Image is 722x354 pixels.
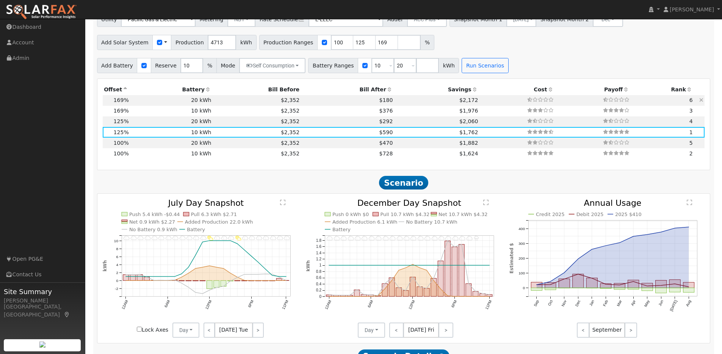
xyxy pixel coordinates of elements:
span: $590 [379,129,393,135]
circle: onclick="" [271,274,273,275]
i: 6AM - Cloudy [166,236,172,240]
span: Reserve [151,58,181,73]
text: July Day Snapshot [168,198,244,208]
rect: onclick="" [130,275,136,281]
td: 20 kWh [130,95,213,106]
i: 4PM - PartlyCloudy [235,236,241,240]
circle: onclick="" [202,266,203,268]
circle: onclick="" [167,280,168,281]
circle: onclick="" [271,275,273,276]
text: 0.6 [316,276,321,280]
circle: onclick="" [454,265,456,266]
span: $376 [379,108,393,114]
img: retrieve [39,341,45,348]
circle: onclick="" [363,265,365,266]
text:  [280,199,285,205]
span: $1,976 [459,108,478,114]
i: 7PM - Cloudy [459,236,465,240]
circle: onclick="" [174,280,175,281]
circle: onclick="" [181,277,182,278]
circle: onclick="" [335,265,337,266]
i: 6AM - Cloudy [369,236,375,240]
span: 2 [689,150,693,157]
i: 2AM - Cloudy [341,236,347,240]
text: 10 [114,239,119,243]
i: 11AM - Cloudy [404,236,410,240]
text:  [687,199,692,205]
circle: onclick="" [342,265,344,266]
circle: onclick="" [139,274,140,276]
circle: onclick="" [265,273,266,275]
circle: onclick="" [391,265,393,266]
circle: onclick="" [174,279,175,281]
circle: onclick="" [181,273,182,275]
circle: onclick="" [576,258,579,261]
circle: onclick="" [590,277,594,280]
i: 10PM - Cloudy [277,236,283,240]
rect: onclick="" [172,280,177,281]
span: $180 [379,97,393,103]
i: 4AM - MostlyCloudy [152,236,158,240]
span: Add Battery [97,58,138,73]
circle: onclick="" [160,280,161,282]
i: 11PM - Cloudy [284,236,290,240]
circle: onclick="" [257,274,259,275]
circle: onclick="" [279,277,280,278]
text: 400 [518,227,525,231]
rect: onclick="" [389,278,395,296]
text: 8 [116,247,118,251]
span: % [203,58,216,73]
circle: onclick="" [659,231,662,234]
circle: onclick="" [590,248,594,251]
text: December Day Snapshot [357,198,462,208]
i: 8PM - MostlyCloudy [263,236,269,240]
td: 20 kWh [130,138,213,148]
i: 9AM - Cloudy [186,236,193,240]
rect: onclick="" [276,279,282,281]
circle: onclick="" [160,280,161,281]
circle: onclick="" [370,265,372,266]
circle: onclick="" [244,280,245,281]
text: 0 [116,279,118,283]
span: $1,762 [459,129,478,135]
circle: onclick="" [433,265,434,266]
span: $2,352 [281,129,299,135]
span: Rank [671,86,686,92]
a: Map [64,312,70,318]
circle: onclick="" [419,267,421,269]
text: 1.8 [316,238,321,243]
text: 300 [518,241,525,246]
a: > [439,323,453,338]
a: > [625,323,637,338]
circle: onclick="" [440,260,442,262]
span: 100% [114,140,129,146]
text: 6 [116,255,118,259]
circle: onclick="" [419,265,421,266]
circle: onclick="" [132,274,133,276]
circle: onclick="" [222,240,224,241]
button: [DATE] [506,12,537,27]
circle: onclick="" [447,265,448,266]
td: 20 kWh [130,116,213,127]
th: Bill After [301,84,394,95]
text: 2 [116,271,118,275]
span: [PERSON_NAME] [670,6,714,13]
text: 1 [319,263,322,268]
i: 3AM - MostlyCloudy [144,236,150,240]
circle: onclick="" [222,268,224,269]
i: 12AM - MostlyCloudy [124,236,130,240]
circle: onclick="" [475,265,476,266]
circle: onclick="" [482,265,483,266]
span: 3 [689,108,693,114]
circle: onclick="" [236,277,238,278]
text: No Battery 10.7 kWh [406,219,457,225]
span: Payoff [604,86,623,92]
circle: onclick="" [687,226,690,229]
i: 5PM - Cloudy [446,236,452,240]
circle: onclick="" [433,278,434,279]
input: Select a Rate Schedule [309,12,383,27]
i: 2PM - MostlyCloudy [221,236,227,240]
i: 11AM - MostlyCloudy [200,236,207,240]
td: 10 kWh [130,148,213,159]
a: > [252,323,264,338]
